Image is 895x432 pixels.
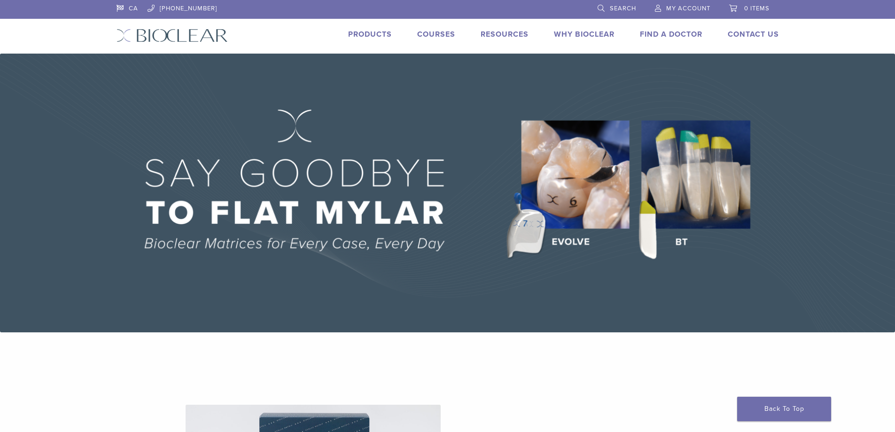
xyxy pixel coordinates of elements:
[348,30,392,39] a: Products
[666,5,710,12] span: My Account
[640,30,702,39] a: Find A Doctor
[744,5,770,12] span: 0 items
[417,30,455,39] a: Courses
[728,30,779,39] a: Contact Us
[481,30,529,39] a: Resources
[554,30,615,39] a: Why Bioclear
[610,5,636,12] span: Search
[117,29,228,42] img: Bioclear
[737,397,831,421] a: Back To Top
